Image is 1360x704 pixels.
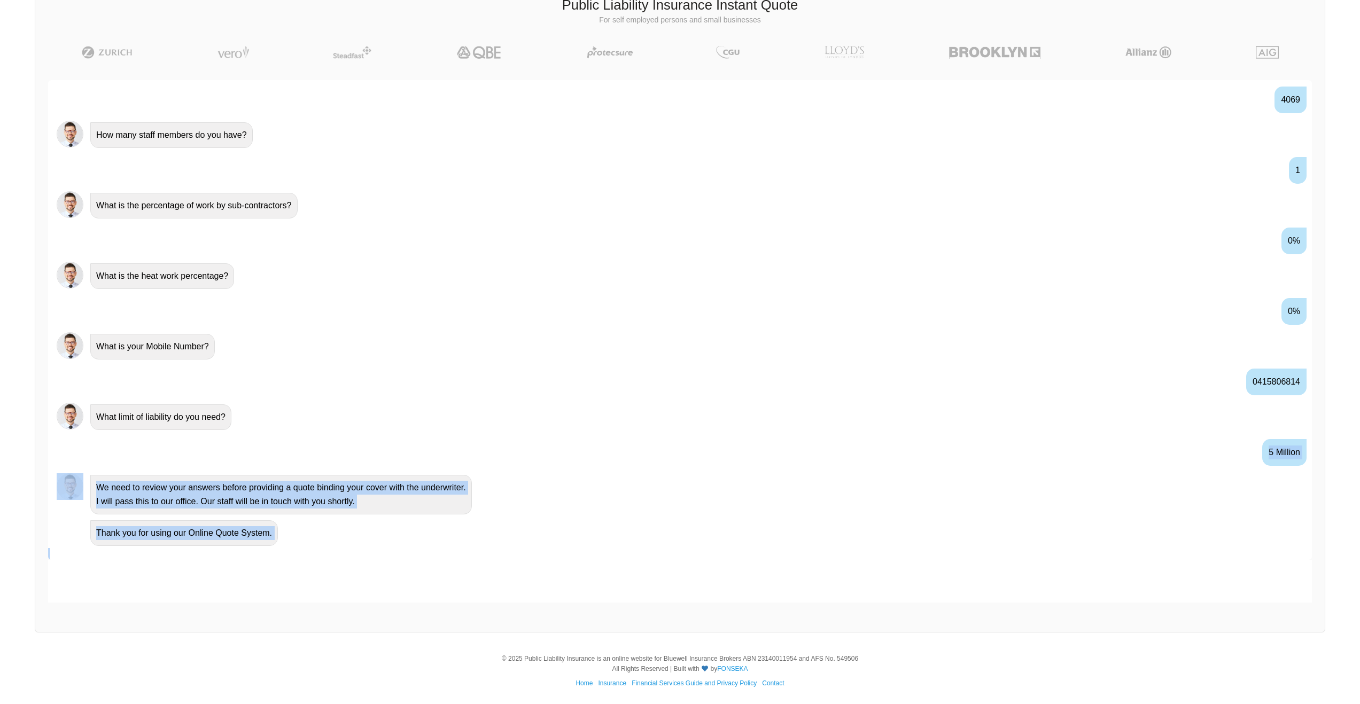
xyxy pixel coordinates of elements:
img: Brooklyn | Public Liability Insurance [945,46,1045,59]
img: QBE | Public Liability Insurance [450,46,508,59]
div: What is your Mobile Number? [90,334,215,359]
div: What limit of liability do you need? [90,404,231,430]
img: AIG | Public Liability Insurance [1252,46,1283,59]
img: Chatbot | PLI [57,262,83,288]
a: Home [576,679,593,687]
img: Chatbot | PLI [57,473,83,500]
img: Protecsure | Public Liability Insurance [583,46,637,59]
div: Thank you for using our Online Quote System. [90,520,278,546]
a: FONSEKA [717,665,748,672]
div: How many staff members do you have? [90,122,253,148]
div: What is the percentage of work by sub-contractors? [90,193,298,218]
div: 4069 [1274,87,1307,113]
div: 0415806814 [1246,369,1307,395]
div: 0% [1281,298,1307,325]
div: 1 [1289,157,1307,184]
img: Chatbot | PLI [57,403,83,429]
a: Insurance [598,679,626,687]
img: LLOYD's | Public Liability Insurance [819,46,870,59]
div: What is the heat work percentage? [90,263,234,289]
img: Steadfast | Public Liability Insurance [329,46,376,59]
img: Zurich | Public Liability Insurance [77,46,137,59]
img: Chatbot | PLI [57,191,83,218]
img: Chatbot | PLI [57,332,83,359]
div: 5 Million [1262,439,1307,466]
a: Contact [762,679,784,687]
p: For self employed persons and small businesses [43,15,1317,26]
a: Financial Services Guide and Privacy Policy [632,679,757,687]
img: Allianz | Public Liability Insurance [1120,46,1177,59]
img: Chatbot | PLI [57,121,83,147]
div: We need to review your answers before providing a quote binding your cover with the underwriter. ... [90,475,472,514]
div: 0% [1281,228,1307,254]
img: Vero | Public Liability Insurance [213,46,254,59]
img: CGU | Public Liability Insurance [712,46,744,59]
